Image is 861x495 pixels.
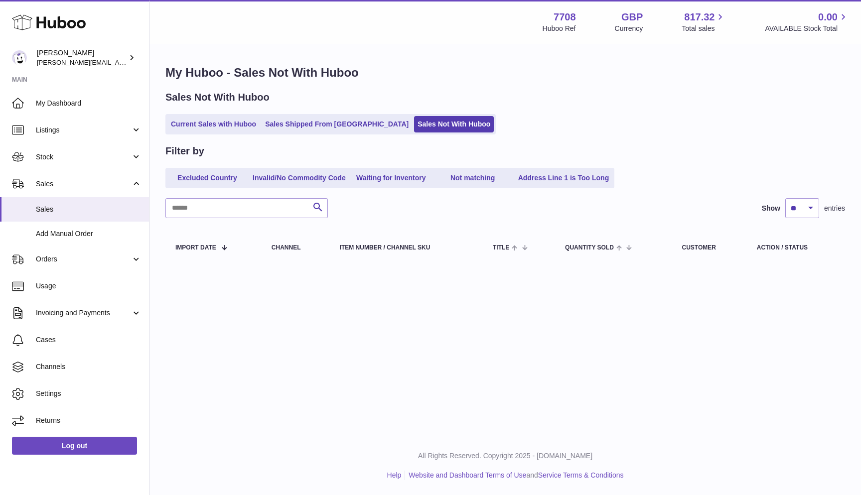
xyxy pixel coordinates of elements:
[165,65,845,81] h1: My Huboo - Sales Not With Huboo
[405,471,623,480] li: and
[36,229,142,239] span: Add Manual Order
[765,24,849,33] span: AVAILABLE Stock Total
[409,471,526,479] a: Website and Dashboard Terms of Use
[36,254,131,264] span: Orders
[387,471,402,479] a: Help
[765,10,849,33] a: 0.00 AVAILABLE Stock Total
[167,116,260,132] a: Current Sales with Huboo
[543,24,576,33] div: Huboo Ref
[684,10,715,24] span: 817.32
[433,170,513,186] a: Not matching
[272,245,320,251] div: Channel
[165,91,270,104] h2: Sales Not With Huboo
[249,170,349,186] a: Invalid/No Commodity Code
[36,99,142,108] span: My Dashboard
[36,416,142,425] span: Returns
[682,10,726,33] a: 817.32 Total sales
[515,170,613,186] a: Address Line 1 is Too Long
[36,335,142,345] span: Cases
[12,50,27,65] img: victor@erbology.co
[175,245,216,251] span: Import date
[37,48,127,67] div: [PERSON_NAME]
[565,245,614,251] span: Quantity Sold
[621,10,643,24] strong: GBP
[824,204,845,213] span: entries
[615,24,643,33] div: Currency
[37,58,200,66] span: [PERSON_NAME][EMAIL_ADDRESS][DOMAIN_NAME]
[36,205,142,214] span: Sales
[36,125,131,135] span: Listings
[762,204,780,213] label: Show
[682,24,726,33] span: Total sales
[36,179,131,189] span: Sales
[538,471,624,479] a: Service Terms & Conditions
[262,116,412,132] a: Sales Shipped From [GEOGRAPHIC_DATA]
[493,245,509,251] span: Title
[12,437,137,455] a: Log out
[818,10,838,24] span: 0.00
[351,170,431,186] a: Waiting for Inventory
[36,281,142,291] span: Usage
[682,245,737,251] div: Customer
[157,451,853,461] p: All Rights Reserved. Copyright 2025 - [DOMAIN_NAME]
[554,10,576,24] strong: 7708
[757,245,835,251] div: Action / Status
[36,362,142,371] span: Channels
[36,308,131,318] span: Invoicing and Payments
[36,152,131,162] span: Stock
[340,245,473,251] div: Item Number / Channel SKU
[414,116,494,132] a: Sales Not With Huboo
[165,144,204,158] h2: Filter by
[36,389,142,398] span: Settings
[167,170,247,186] a: Excluded Country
